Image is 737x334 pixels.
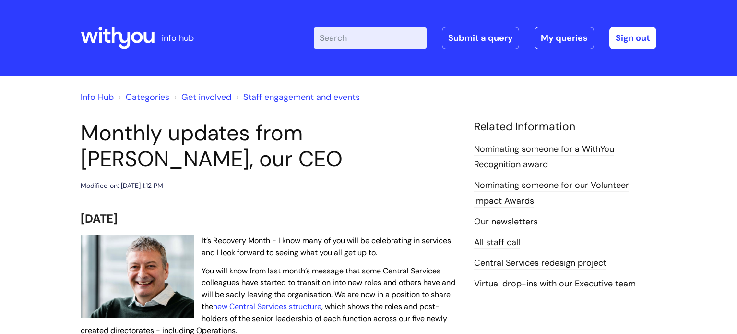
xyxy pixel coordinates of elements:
a: Nominating someone for our Volunteer Impact Awards [474,179,629,207]
img: WithYou Chief Executive Simon Phillips pictured looking at the camera and smiling [81,235,194,318]
a: Info Hub [81,91,114,103]
li: Get involved [172,89,231,105]
h1: Monthly updates from [PERSON_NAME], our CEO [81,120,460,172]
a: Virtual drop-ins with our Executive team [474,278,636,290]
a: My queries [535,27,594,49]
a: Submit a query [442,27,519,49]
a: Our newsletters [474,216,538,228]
span: [DATE] [81,211,118,226]
a: Categories [126,91,169,103]
a: Staff engagement and events [243,91,360,103]
a: Nominating someone for a WithYou Recognition award [474,143,614,171]
a: Get involved [181,91,231,103]
a: Sign out [609,27,656,49]
p: info hub [162,30,194,46]
span: It’s Recovery Month - I know many of you will be celebrating in services and I look forward to se... [202,235,451,258]
div: Modified on: [DATE] 1:12 PM [81,180,163,192]
li: Solution home [116,89,169,105]
div: | - [314,27,656,49]
a: Central Services redesign project [474,257,606,270]
input: Search [314,27,427,49]
h4: Related Information [474,120,656,134]
a: All staff call [474,236,520,249]
a: new Central Services structure [213,301,321,311]
li: Staff engagement and events [234,89,360,105]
